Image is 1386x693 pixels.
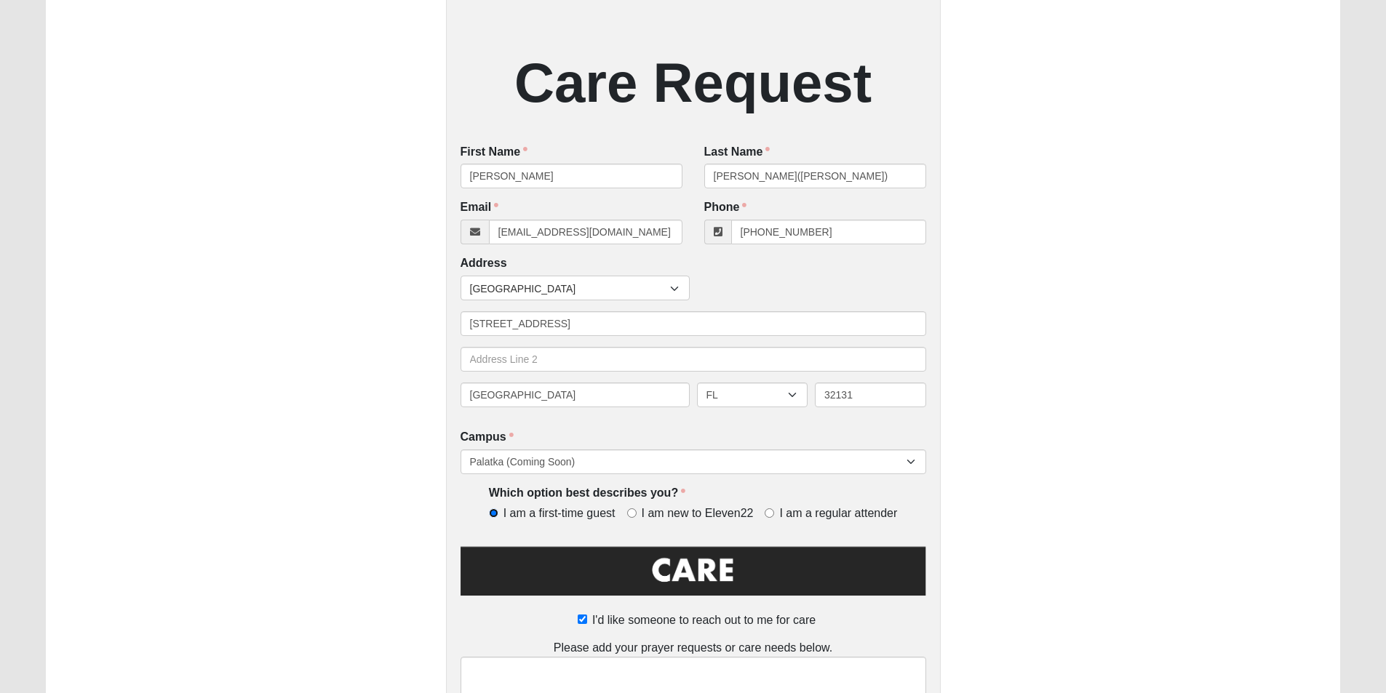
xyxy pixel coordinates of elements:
label: Campus [461,429,514,446]
span: I am a regular attender [779,505,897,522]
input: City [461,382,690,407]
label: Address [461,255,507,272]
label: Phone [704,199,747,216]
label: Email [461,199,499,216]
input: Address Line 1 [461,311,926,336]
img: Care.png [461,543,926,609]
input: I'd like someone to reach out to me for care [578,614,587,624]
h2: Care Request [461,49,926,116]
input: Zip [815,382,926,407]
label: Which option best describes you? [489,485,685,502]
input: Address Line 2 [461,347,926,372]
span: I'd like someone to reach out to me for care [592,614,816,626]
span: I am a first-time guest [503,505,616,522]
label: First Name [461,144,528,161]
input: I am new to Eleven22 [627,508,637,518]
input: I am a regular attender [765,508,774,518]
span: I am new to Eleven22 [642,505,754,522]
span: [GEOGRAPHIC_DATA] [470,276,670,301]
input: I am a first-time guest [489,508,498,518]
label: Last Name [704,144,770,161]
